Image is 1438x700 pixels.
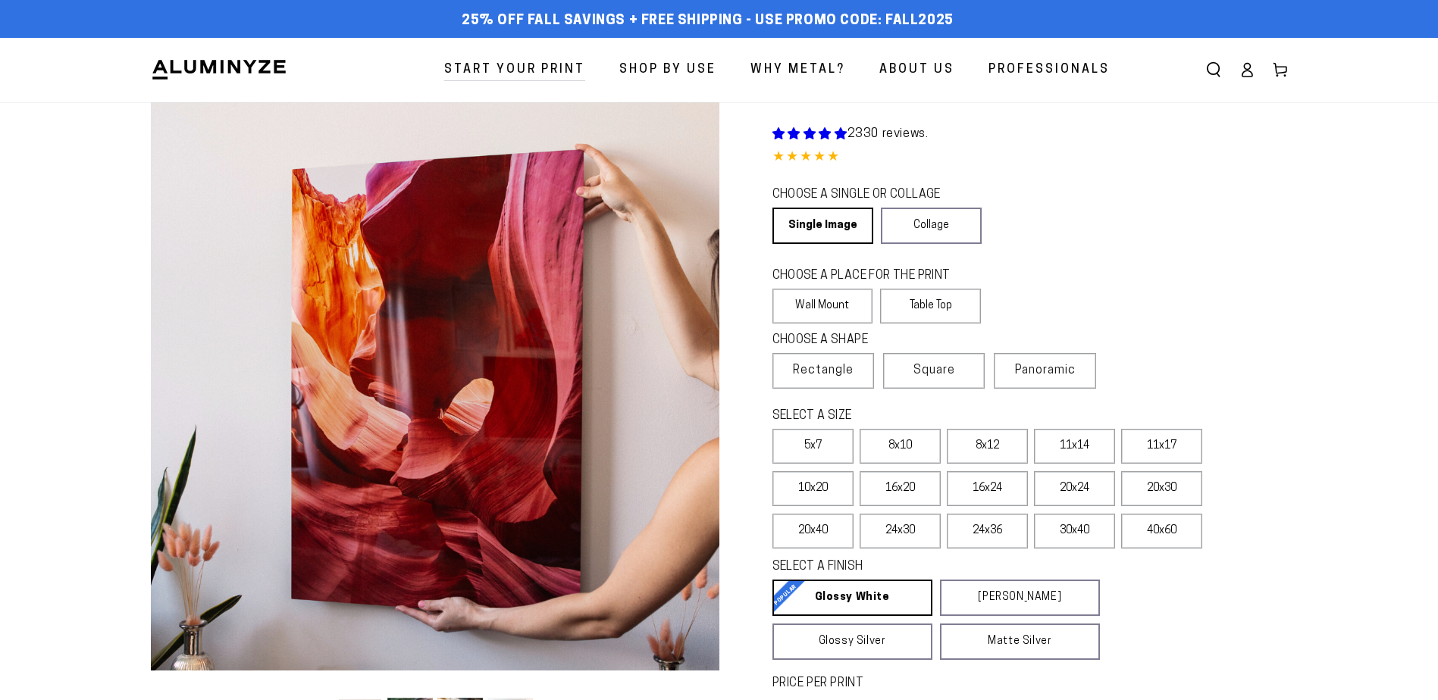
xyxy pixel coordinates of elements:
[772,675,1288,692] label: PRICE PER PRINT
[1034,429,1115,464] label: 11x14
[879,59,954,81] span: About Us
[750,59,845,81] span: Why Metal?
[772,147,1288,169] div: 4.85 out of 5.0 stars
[860,471,941,506] label: 16x20
[772,623,932,660] a: Glossy Silver
[151,58,287,81] img: Aluminyze
[947,429,1028,464] label: 8x12
[1034,471,1115,506] label: 20x24
[772,289,873,323] label: Wall Mount
[1034,514,1115,548] label: 30x40
[880,289,981,323] label: Table Top
[772,558,1064,576] legend: SELECT A FINISH
[881,208,982,244] a: Collage
[860,429,941,464] label: 8x10
[940,580,1100,616] a: [PERSON_NAME]
[619,59,716,81] span: Shop By Use
[977,50,1121,90] a: Professionals
[860,514,941,548] label: 24x30
[772,267,967,285] legend: CHOOSE A PLACE FOR THE PRINT
[772,514,854,548] label: 20x40
[913,361,955,380] span: Square
[772,332,970,349] legend: CHOOSE A SHAPE
[433,50,597,90] a: Start Your Print
[772,471,854,506] label: 10x20
[444,59,585,81] span: Start Your Print
[947,471,1028,506] label: 16x24
[772,408,1076,425] legend: SELECT A SIZE
[772,429,854,464] label: 5x7
[1015,364,1076,377] span: Panoramic
[772,580,932,616] a: Glossy White
[793,361,854,380] span: Rectangle
[1197,53,1230,86] summary: Search our site
[1121,471,1202,506] label: 20x30
[608,50,728,90] a: Shop By Use
[868,50,966,90] a: About Us
[1121,514,1202,548] label: 40x60
[462,13,954,30] span: 25% off FALL Savings + Free Shipping - Use Promo Code: FALL2025
[947,514,1028,548] label: 24x36
[1121,429,1202,464] label: 11x17
[940,623,1100,660] a: Matte Silver
[772,208,873,244] a: Single Image
[988,59,1110,81] span: Professionals
[739,50,857,90] a: Why Metal?
[772,186,968,204] legend: CHOOSE A SINGLE OR COLLAGE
